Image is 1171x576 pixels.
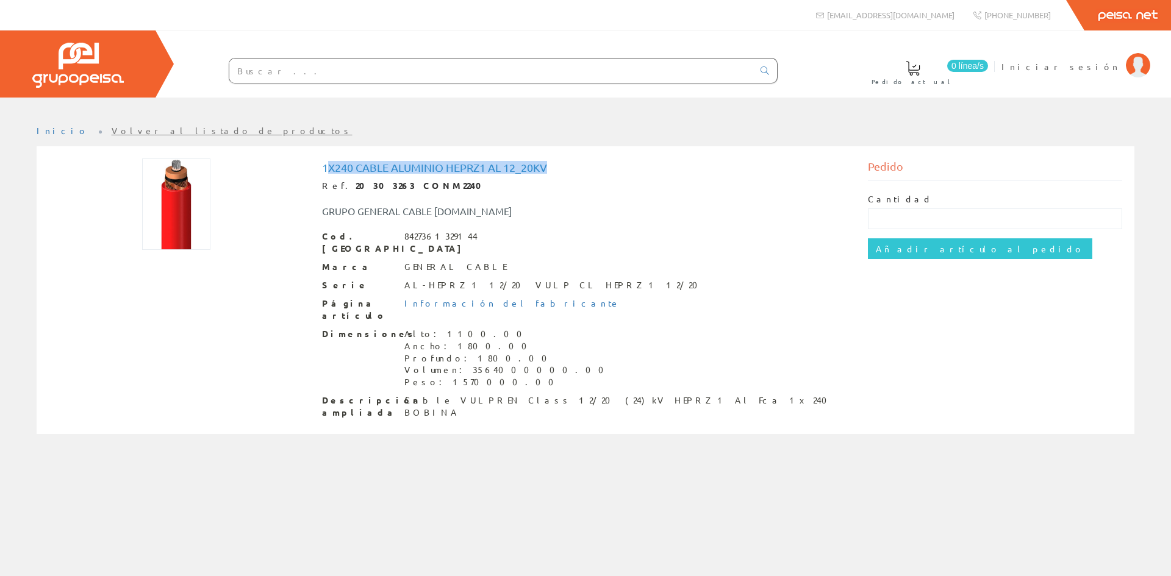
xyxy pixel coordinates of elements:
span: 0 línea/s [947,60,988,72]
input: Añadir artículo al pedido [868,238,1092,259]
div: Cable VULPREN Class 12/20 (24) kV HEPRZ1 Al Fca 1x240 BOBINA [404,394,850,419]
span: Iniciar sesión [1001,60,1120,73]
div: Ref. [322,180,850,192]
a: Información del fabricante [404,297,620,308]
input: Buscar ... [229,59,753,83]
div: Peso: 1570000.00 [404,376,611,388]
span: Dimensiones [322,328,395,340]
label: Cantidad [868,193,933,205]
div: Alto: 1100.00 [404,328,611,340]
span: [PHONE_NUMBER] [984,10,1051,20]
span: Serie [322,279,395,291]
span: Descripción ampliada [322,394,395,419]
div: Ancho: 1800.00 [404,340,611,352]
h1: 1x240 Cable Aluminio Heprz1 Al 12_20kv [322,162,850,174]
img: Grupo Peisa [32,43,124,88]
span: [EMAIL_ADDRESS][DOMAIN_NAME] [827,10,954,20]
div: 8427361329144 [404,230,478,243]
div: GRUPO GENERAL CABLE [DOMAIN_NAME] [313,204,631,218]
span: Pedido actual [872,76,954,88]
div: Profundo: 1800.00 [404,352,611,364]
img: Foto artículo 1x240 Cable Aluminio Heprz1 Al 12_20kv (112.5x150) [142,158,211,250]
span: Página artículo [322,297,395,322]
span: Cod. [GEOGRAPHIC_DATA] [322,230,395,255]
div: AL-HEPRZ1 12/20 VULP CL HEPRZ1 12/20 [404,279,705,291]
a: Volver al listado de productos [112,125,353,136]
div: GENERAL CABLE [404,261,506,273]
a: Inicio [37,125,88,136]
strong: 20303263 CONM2240 [356,180,490,191]
div: Pedido [868,158,1123,181]
span: Marca [322,261,395,273]
a: Iniciar sesión [1001,51,1150,62]
div: Volumen: 3564000000.00 [404,364,611,376]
